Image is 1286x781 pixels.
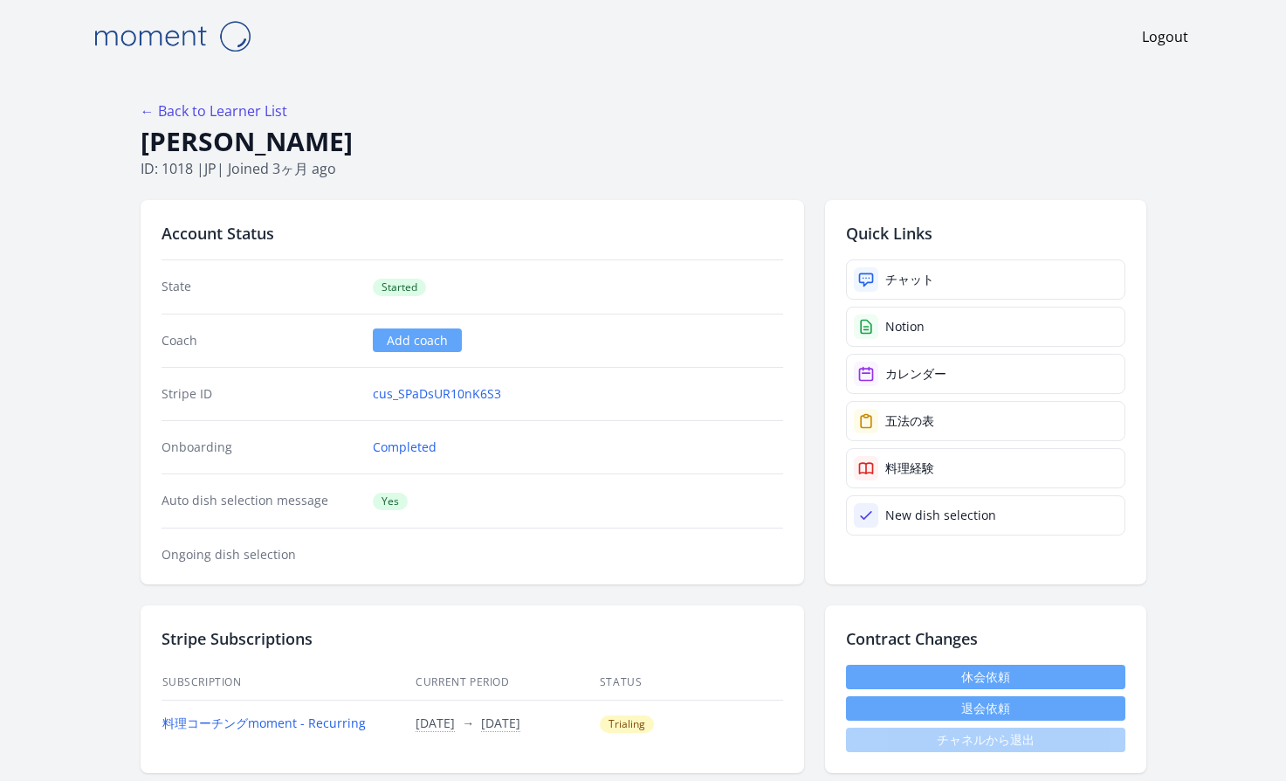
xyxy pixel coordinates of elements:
th: Subscription [162,665,416,701]
div: 五法の表 [885,412,934,430]
a: Notion [846,307,1125,347]
div: チャット [885,271,934,288]
a: Logout [1142,26,1188,47]
a: チャット [846,259,1125,300]
a: 料理経験 [846,448,1125,488]
dt: Ongoing dish selection [162,546,360,563]
a: ← Back to Learner List [141,101,287,121]
a: cus_SPaDsUR10nK6S3 [373,385,501,403]
dt: Auto dish selection message [162,492,360,510]
a: Add coach [373,328,462,352]
h2: Account Status [162,221,783,245]
a: カレンダー [846,354,1125,394]
span: → [462,715,474,731]
h2: Contract Changes [846,626,1125,651]
h1: [PERSON_NAME] [141,125,1146,158]
a: 休会依頼 [846,665,1125,689]
a: 料理コーチングmoment - Recurring [162,715,366,731]
span: チャネルから退出 [846,728,1125,752]
div: カレンダー [885,365,946,383]
dt: Stripe ID [162,385,360,403]
div: New dish selection [885,507,996,524]
p: ID: 1018 | | Joined 3ヶ月 ago [141,158,1146,179]
h2: Stripe Subscriptions [162,626,783,651]
h2: Quick Links [846,221,1125,245]
button: 退会依頼 [846,696,1125,721]
span: Yes [373,493,408,510]
button: [DATE] [481,715,520,732]
a: 五法の表 [846,401,1125,441]
th: Status [599,665,783,701]
span: Trialing [600,715,654,733]
img: Moment [85,14,259,59]
span: jp [204,159,217,178]
a: New dish selection [846,495,1125,536]
a: Completed [373,439,437,456]
button: [DATE] [416,715,455,732]
div: Notion [885,318,925,335]
th: Current Period [415,665,599,701]
div: 料理経験 [885,460,934,477]
dt: Onboarding [162,439,360,456]
dt: Coach [162,332,360,349]
span: Started [373,279,426,296]
dt: State [162,278,360,296]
